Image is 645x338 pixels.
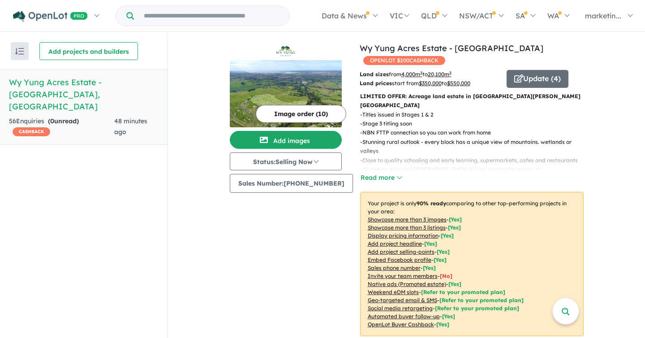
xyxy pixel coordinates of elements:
[360,79,500,88] p: start from
[360,165,591,183] p: - 10 minute drive to [GEOGRAPHIC_DATA] V/Line station for access to [GEOGRAPHIC_DATA]
[439,297,524,303] span: [Refer to your promoted plan]
[360,70,500,79] p: from
[368,313,440,320] u: Automated buyer follow-up
[419,80,442,87] u: $ 350,000
[39,42,138,60] button: Add projects and builders
[368,248,434,255] u: Add project selling-points
[360,138,591,156] p: - Stunning rural outlook - every block has a unique view of mountains. wetlands or valleys
[417,200,446,207] b: 90 % ready
[360,128,591,137] p: - NBN FTTP connection so you can work from home
[360,92,584,110] p: LIMITED OFFER: Acreage land estate in [GEOGRAPHIC_DATA][PERSON_NAME][GEOGRAPHIC_DATA]
[13,127,50,136] span: CASHBACK
[401,71,422,78] u: 4,000 m
[368,305,433,312] u: Social media retargeting
[9,116,114,138] div: 56 Enquir ies
[136,6,288,26] input: Try estate name, suburb, builder or developer
[448,224,461,231] span: [ Yes ]
[368,240,422,247] u: Add project headline
[233,46,338,56] img: Wy Yung Acres Estate - Wy Yung Logo
[368,232,439,239] u: Display pricing information
[230,60,342,127] img: Wy Yung Acres Estate - Wy Yung
[360,173,402,183] button: Read more
[50,117,54,125] span: 0
[440,273,452,279] span: [ No ]
[441,232,454,239] span: [ Yes ]
[436,321,449,328] span: [Yes]
[585,11,621,20] span: marketin...
[360,71,389,78] b: Land sizes
[368,216,447,223] u: Showcase more than 3 images
[424,240,437,247] span: [ Yes ]
[449,70,451,75] sup: 2
[449,216,462,223] span: [ Yes ]
[230,152,342,170] button: Status:Selling Now
[360,43,543,53] a: Wy Yung Acres Estate - [GEOGRAPHIC_DATA]
[360,110,591,119] p: - Titles issued in Stages 1 & 2
[434,256,447,263] span: [ Yes ]
[230,174,353,193] button: Sales Number:[PHONE_NUMBER]
[442,313,455,320] span: [Yes]
[368,297,437,303] u: Geo-targeted email & SMS
[15,48,24,55] img: sort.svg
[368,321,434,328] u: OpenLot Buyer Cashback
[448,281,461,287] span: [Yes]
[368,264,421,271] u: Sales phone number
[368,256,431,263] u: Embed Facebook profile
[360,156,591,165] p: - Close to quality schooling and early learning, supermarkets, cafes and restaurants
[368,281,446,287] u: Native ads (Promoted estate)
[368,289,419,295] u: Weekend eDM slots
[507,70,568,88] button: Update (4)
[442,80,470,87] span: to
[420,70,422,75] sup: 2
[447,80,470,87] u: $ 550,000
[368,273,438,279] u: Invite your team members
[428,71,451,78] u: 20,100 m
[435,305,519,312] span: [Refer to your promoted plan]
[9,76,159,113] h5: Wy Yung Acres Estate - [GEOGRAPHIC_DATA] , [GEOGRAPHIC_DATA]
[256,105,346,123] button: Image order (10)
[230,42,342,127] a: Wy Yung Acres Estate - Wy Yung LogoWy Yung Acres Estate - Wy Yung
[360,192,584,336] p: Your project is only comparing to other top-performing projects in your area: - - - - - - - - - -...
[360,80,392,87] b: Land prices
[423,264,436,271] span: [ Yes ]
[422,71,451,78] span: to
[368,224,446,231] u: Showcase more than 3 listings
[360,119,591,128] p: - Stage 3 titling soon
[114,117,147,136] span: 48 minutes ago
[421,289,505,295] span: [Refer to your promoted plan]
[13,11,88,22] img: Openlot PRO Logo White
[48,117,79,125] strong: ( unread)
[363,56,445,65] span: OPENLOT $ 200 CASHBACK
[437,248,450,255] span: [ Yes ]
[230,131,342,149] button: Add images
